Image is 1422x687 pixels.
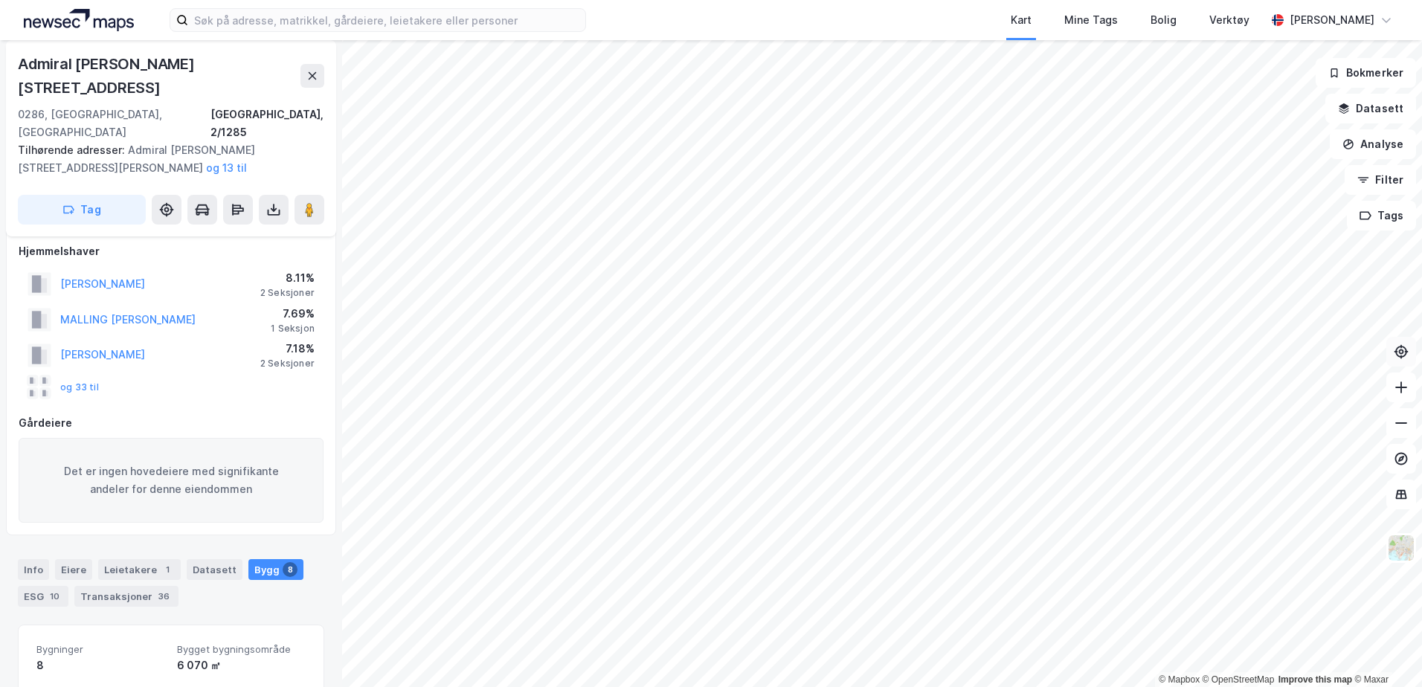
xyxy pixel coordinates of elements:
div: 36 [155,589,173,604]
span: Bygget bygningsområde [177,643,306,656]
div: 6 070 ㎡ [177,657,306,674]
a: OpenStreetMap [1203,674,1275,685]
div: Leietakere [98,559,181,580]
div: Gårdeiere [19,414,324,432]
div: Mine Tags [1064,11,1118,29]
div: 8 [36,657,165,674]
div: Bygg [248,559,303,580]
div: Bolig [1151,11,1177,29]
div: 8 [283,562,297,577]
div: 10 [47,589,62,604]
button: Filter [1345,165,1416,195]
iframe: Chat Widget [1348,616,1422,687]
a: Improve this map [1278,674,1352,685]
div: 1 Seksjon [271,323,315,335]
div: 2 Seksjoner [260,358,315,370]
div: 7.18% [260,340,315,358]
a: Mapbox [1159,674,1200,685]
div: Admiral [PERSON_NAME][STREET_ADDRESS][PERSON_NAME] [18,141,312,177]
div: ESG [18,586,68,607]
div: 7.69% [271,305,315,323]
div: Eiere [55,559,92,580]
div: [PERSON_NAME] [1290,11,1374,29]
div: [GEOGRAPHIC_DATA], 2/1285 [210,106,324,141]
div: 0286, [GEOGRAPHIC_DATA], [GEOGRAPHIC_DATA] [18,106,210,141]
img: Z [1387,534,1415,562]
div: Info [18,559,49,580]
div: Det er ingen hovedeiere med signifikante andeler for denne eiendommen [19,438,324,523]
input: Søk på adresse, matrikkel, gårdeiere, leietakere eller personer [188,9,585,31]
div: 2 Seksjoner [260,287,315,299]
button: Bokmerker [1316,58,1416,88]
button: Analyse [1330,129,1416,159]
div: Datasett [187,559,242,580]
div: Hjemmelshaver [19,242,324,260]
div: Transaksjoner [74,586,178,607]
div: Kart [1011,11,1032,29]
div: 1 [160,562,175,577]
div: Verktøy [1209,11,1249,29]
span: Bygninger [36,643,165,656]
div: 8.11% [260,269,315,287]
button: Tags [1347,201,1416,230]
span: Tilhørende adresser: [18,143,128,156]
div: Kontrollprogram for chat [1348,616,1422,687]
div: Admiral [PERSON_NAME][STREET_ADDRESS] [18,52,300,100]
button: Tag [18,195,146,225]
img: logo.a4113a55bc3d86da70a041830d287a7e.svg [24,9,134,31]
button: Datasett [1325,94,1416,123]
